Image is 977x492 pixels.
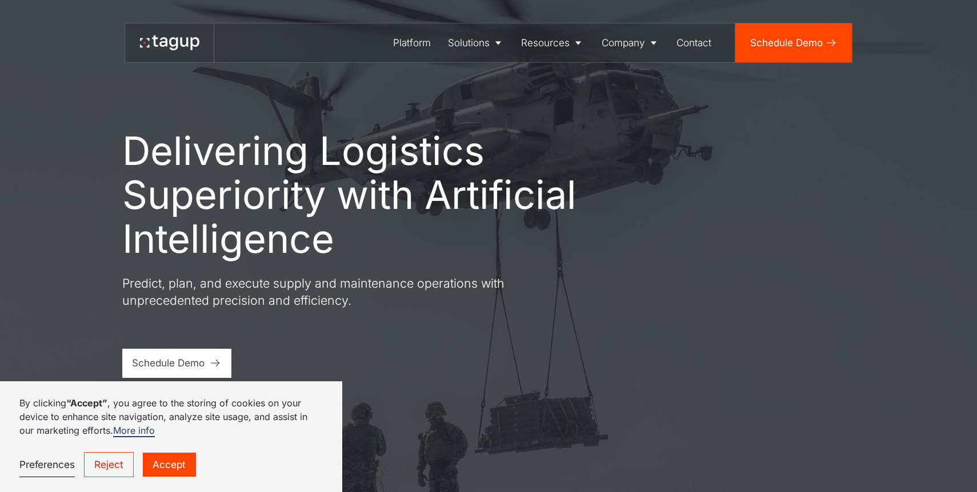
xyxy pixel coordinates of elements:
[393,35,431,50] div: Platform
[19,396,322,437] p: By clicking , you agree to the storing of cookies on your device to enhance site navigation, anal...
[66,397,107,409] strong: “Accept”
[521,35,570,50] div: Resources
[143,453,195,477] a: Accept
[122,275,534,309] p: Predict, plan, and execute supply and maintenance operations with unprecedented precision and eff...
[735,23,852,62] a: Schedule Demo
[19,452,75,477] a: Preferences
[113,425,155,437] a: More info
[439,23,513,62] a: Solutions
[84,452,134,478] a: Reject
[122,349,231,378] a: Schedule Demo
[385,23,439,62] a: Platform
[448,35,490,50] div: Solutions
[512,23,593,62] a: Resources
[750,35,823,50] div: Schedule Demo
[676,35,711,50] div: Contact
[593,23,668,62] a: Company
[668,23,720,62] a: Contact
[602,35,645,50] div: Company
[122,129,602,261] h1: Delivering Logistics Superiority with Artificial Intelligence
[132,356,205,370] div: Schedule Demo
